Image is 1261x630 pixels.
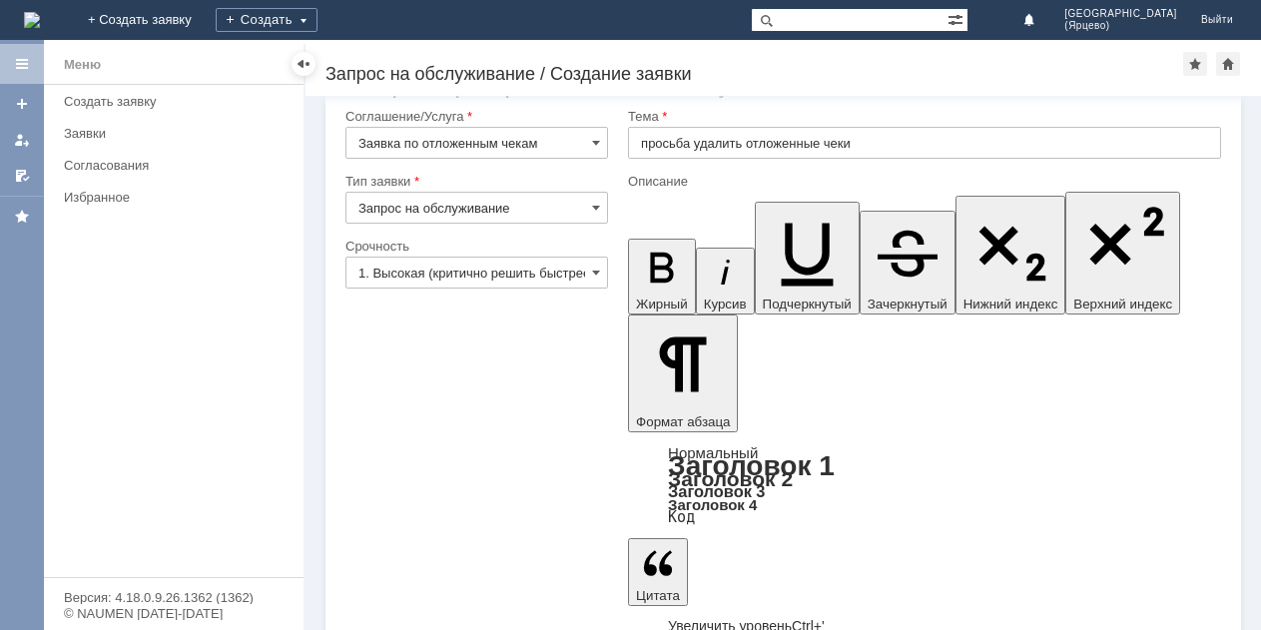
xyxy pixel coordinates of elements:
[696,248,755,315] button: Курсив
[628,110,1217,123] div: Тема
[636,297,688,312] span: Жирный
[56,150,300,181] a: Согласования
[64,591,284,604] div: Версия: 4.18.0.9.26.1362 (1362)
[345,175,604,188] div: Тип заявки
[24,12,40,28] a: Перейти на домашнюю страницу
[64,94,292,109] div: Создать заявку
[345,240,604,253] div: Срочность
[868,297,947,312] span: Зачеркнутый
[56,118,300,149] a: Заявки
[1216,52,1240,76] div: Сделать домашней страницей
[64,53,101,77] div: Меню
[1073,297,1172,312] span: Верхний индекс
[6,160,38,192] a: Мои согласования
[6,88,38,120] a: Создать заявку
[64,126,292,141] div: Заявки
[628,315,738,432] button: Формат абзаца
[1064,20,1177,32] span: (Ярцево)
[1064,8,1177,20] span: [GEOGRAPHIC_DATA]
[628,239,696,315] button: Жирный
[860,211,955,315] button: Зачеркнутый
[963,297,1058,312] span: Нижний индекс
[668,444,758,461] a: Нормальный
[763,297,852,312] span: Подчеркнутый
[947,9,967,28] span: Расширенный поиск
[1183,52,1207,76] div: Добавить в избранное
[345,110,604,123] div: Соглашение/Услуга
[56,86,300,117] a: Создать заявку
[704,297,747,312] span: Курсив
[668,467,793,490] a: Заголовок 2
[1065,192,1180,315] button: Верхний индекс
[636,588,680,603] span: Цитата
[292,52,315,76] div: Скрыть меню
[64,158,292,173] div: Согласования
[628,538,688,606] button: Цитата
[325,64,1183,84] div: Запрос на обслуживание / Создание заявки
[668,450,835,481] a: Заголовок 1
[6,124,38,156] a: Мои заявки
[668,482,765,500] a: Заголовок 3
[24,12,40,28] img: logo
[668,508,695,526] a: Код
[64,190,270,205] div: Избранное
[64,607,284,620] div: © NAUMEN [DATE]-[DATE]
[755,202,860,315] button: Подчеркнутый
[668,496,757,513] a: Заголовок 4
[216,8,317,32] div: Создать
[628,175,1217,188] div: Описание
[628,446,1221,524] div: Формат абзаца
[636,414,730,429] span: Формат абзаца
[955,196,1066,315] button: Нижний индекс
